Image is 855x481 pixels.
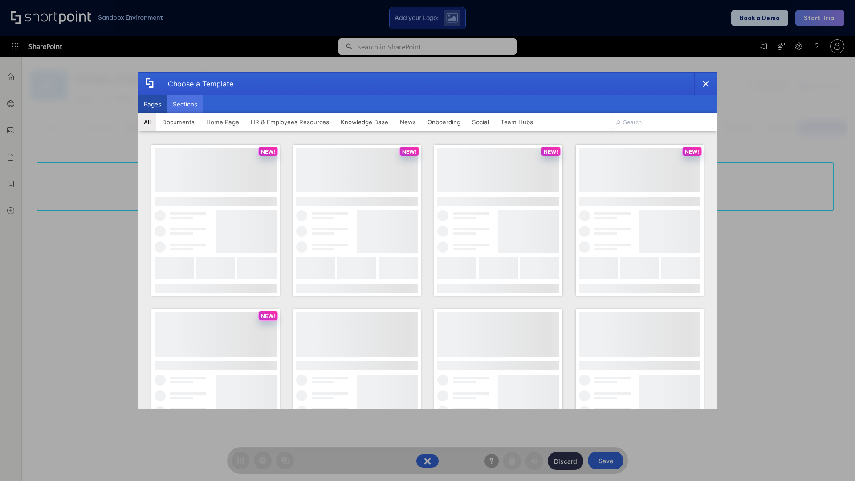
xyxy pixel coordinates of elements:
[138,95,167,113] button: Pages
[402,148,416,155] p: NEW!
[495,113,539,131] button: Team Hubs
[612,116,713,129] input: Search
[156,113,200,131] button: Documents
[245,113,335,131] button: HR & Employees Resources
[261,313,275,319] p: NEW!
[138,72,717,409] div: template selector
[394,113,422,131] button: News
[544,148,558,155] p: NEW!
[261,148,275,155] p: NEW!
[138,113,156,131] button: All
[466,113,495,131] button: Social
[167,95,203,113] button: Sections
[200,113,245,131] button: Home Page
[685,148,699,155] p: NEW!
[161,73,233,95] div: Choose a Template
[422,113,466,131] button: Onboarding
[810,438,855,481] iframe: Chat Widget
[335,113,394,131] button: Knowledge Base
